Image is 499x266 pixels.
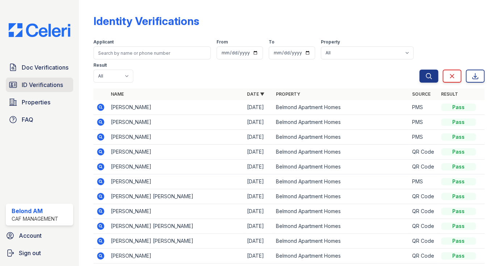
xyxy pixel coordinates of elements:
[441,91,458,97] a: Result
[244,219,273,234] td: [DATE]
[108,189,244,204] td: [PERSON_NAME] [PERSON_NAME]
[22,63,68,72] span: Doc Verifications
[6,60,73,75] a: Doc Verifications
[12,207,58,215] div: Belond AM
[108,234,244,249] td: [PERSON_NAME] [PERSON_NAME]
[409,145,438,159] td: QR Code
[441,237,476,245] div: Pass
[441,223,476,230] div: Pass
[276,91,300,97] a: Property
[244,189,273,204] td: [DATE]
[108,174,244,189] td: [PERSON_NAME]
[409,174,438,189] td: PMS
[22,115,33,124] span: FAQ
[108,130,244,145] td: [PERSON_NAME]
[273,130,409,145] td: Belmond Apartment Homes
[244,234,273,249] td: [DATE]
[244,174,273,189] td: [DATE]
[409,249,438,263] td: QR Code
[409,115,438,130] td: PMS
[273,249,409,263] td: Belmond Apartment Homes
[441,119,476,126] div: Pass
[409,234,438,249] td: QR Code
[409,130,438,145] td: PMS
[108,115,244,130] td: [PERSON_NAME]
[273,219,409,234] td: Belmond Apartment Homes
[108,204,244,219] td: [PERSON_NAME]
[22,80,63,89] span: ID Verifications
[108,100,244,115] td: [PERSON_NAME]
[3,228,76,243] a: Account
[273,159,409,174] td: Belmond Apartment Homes
[22,98,50,107] span: Properties
[441,178,476,185] div: Pass
[217,39,228,45] label: From
[244,159,273,174] td: [DATE]
[273,100,409,115] td: Belmond Apartment Homes
[409,219,438,234] td: QR Code
[93,39,114,45] label: Applicant
[273,204,409,219] td: Belmond Apartment Homes
[441,163,476,170] div: Pass
[412,91,431,97] a: Source
[6,112,73,127] a: FAQ
[441,208,476,215] div: Pass
[108,159,244,174] td: [PERSON_NAME]
[273,145,409,159] td: Belmond Apartment Homes
[93,46,211,59] input: Search by name or phone number
[441,148,476,155] div: Pass
[409,159,438,174] td: QR Code
[247,91,264,97] a: Date ▼
[3,23,76,37] img: CE_Logo_Blue-a8612792a0a2168367f1c8372b55b34899dd931a85d93a1a3d3e32e68fde9ad4.png
[273,174,409,189] td: Belmond Apartment Homes
[409,189,438,204] td: QR Code
[19,249,41,257] span: Sign out
[321,39,340,45] label: Property
[108,249,244,263] td: [PERSON_NAME]
[111,91,124,97] a: Name
[244,204,273,219] td: [DATE]
[6,95,73,109] a: Properties
[441,193,476,200] div: Pass
[269,39,274,45] label: To
[12,215,58,223] div: CAF Management
[108,219,244,234] td: [PERSON_NAME] [PERSON_NAME]
[244,100,273,115] td: [DATE]
[6,78,73,92] a: ID Verifications
[441,252,476,259] div: Pass
[409,204,438,219] td: QR Code
[409,100,438,115] td: PMS
[441,104,476,111] div: Pass
[244,145,273,159] td: [DATE]
[108,145,244,159] td: [PERSON_NAME]
[244,115,273,130] td: [DATE]
[244,130,273,145] td: [DATE]
[244,249,273,263] td: [DATE]
[273,234,409,249] td: Belmond Apartment Homes
[3,246,76,260] a: Sign out
[19,231,42,240] span: Account
[273,189,409,204] td: Belmond Apartment Homes
[441,133,476,141] div: Pass
[273,115,409,130] td: Belmond Apartment Homes
[93,14,199,28] div: Identity Verifications
[93,62,107,68] label: Result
